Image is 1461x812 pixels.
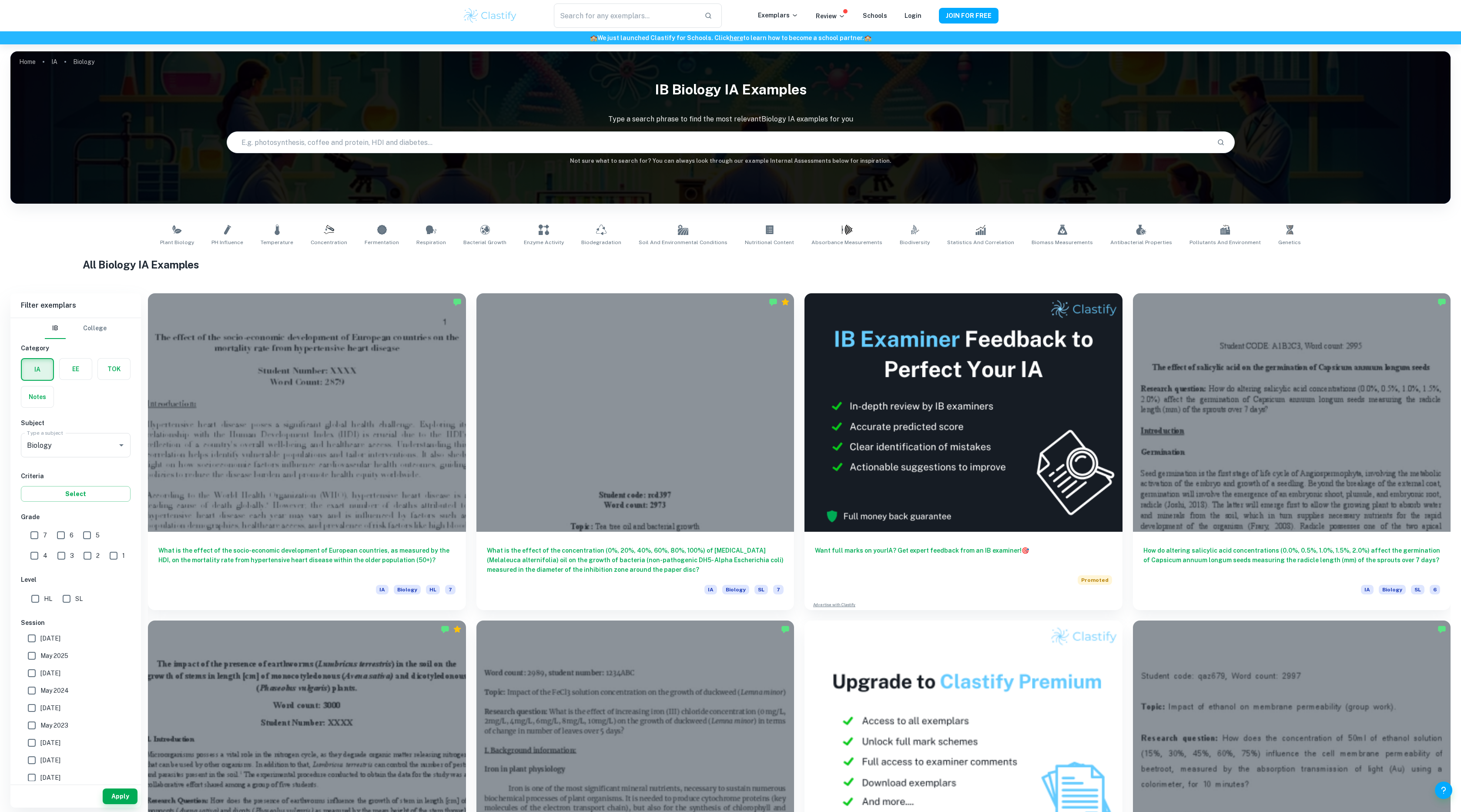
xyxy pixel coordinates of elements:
[96,530,100,540] span: 5
[160,238,194,246] span: Plant Biology
[758,10,798,20] p: Exemplars
[947,238,1014,246] span: Statistics and Correlation
[10,76,1451,104] h1: IB Biology IA examples
[1430,585,1440,594] span: 6
[426,585,440,594] span: HL
[40,703,60,713] span: [DATE]
[781,625,790,634] img: Marked
[811,238,882,246] span: Absorbance Measurements
[122,551,125,560] span: 1
[1110,238,1172,246] span: Antibacterial Properties
[590,34,597,41] span: 🏫
[51,56,57,68] a: IA
[21,486,131,502] button: Select
[639,238,727,246] span: Soil and Environmental Conditions
[158,546,456,574] h6: What is the effect of the socio-economic development of European countries, as measured by the HD...
[44,594,52,604] span: HL
[40,721,68,730] span: May 2023
[453,625,462,634] div: Premium
[376,585,389,594] span: IA
[40,686,69,695] span: May 2024
[394,585,421,594] span: Biology
[554,3,697,28] input: Search for any exemplars...
[1213,135,1228,150] button: Search
[40,668,60,678] span: [DATE]
[745,238,794,246] span: Nutritional Content
[1379,585,1406,594] span: Biology
[10,293,141,318] h6: Filter exemplars
[1438,625,1446,634] img: Marked
[21,512,131,522] h6: Grade
[45,318,66,339] button: IB
[463,238,506,246] span: Bacterial Growth
[40,651,68,661] span: May 2025
[939,8,999,23] button: JOIN FOR FREE
[115,439,127,451] button: Open
[21,418,131,428] h6: Subject
[781,298,790,306] div: Premium
[98,359,130,379] button: TOK
[1032,238,1093,246] span: Biomass Measurements
[40,773,60,782] span: [DATE]
[1022,547,1029,554] span: 🎯
[83,318,107,339] button: College
[45,318,107,339] div: Filter type choice
[75,594,83,604] span: SL
[227,130,1210,154] input: E.g. photosynthesis, coffee and protein, HDI and diabetes...
[804,293,1123,610] a: Want full marks on yourIA? Get expert feedback from an IB examiner!PromotedAdvertise with Clastify
[1133,293,1451,610] a: How do altering salicylic acid concentrations (0.0%, 0.5%, 1.0%, 1.5%, 2.0%) affect the germinati...
[21,386,54,407] button: Notes
[1278,238,1301,246] span: Genetics
[103,789,137,804] button: Apply
[441,625,449,634] img: Marked
[40,738,60,748] span: [DATE]
[73,57,94,67] p: Biology
[21,575,131,584] h6: Level
[19,56,36,68] a: Home
[769,298,777,306] img: Marked
[815,546,1112,565] h6: Want full marks on your IA ? Get expert feedback from an IB examiner!
[905,12,922,19] a: Login
[70,551,74,560] span: 3
[804,293,1123,532] img: Thumbnail
[445,585,456,594] span: 7
[524,238,564,246] span: Enzyme Activity
[730,34,743,41] a: here
[722,585,749,594] span: Biology
[900,238,930,246] span: Biodiversity
[1361,585,1374,594] span: IA
[60,359,92,379] button: EE
[83,257,1379,272] h1: All Biology IA Examples
[43,530,47,540] span: 7
[453,298,462,306] img: Marked
[211,238,243,246] span: pH Influence
[704,585,717,594] span: IA
[863,12,887,19] a: Schools
[813,602,855,608] a: Advertise with Clastify
[416,238,446,246] span: Respiration
[773,585,784,594] span: 7
[40,755,60,765] span: [DATE]
[816,11,845,21] p: Review
[10,114,1451,124] p: Type a search phrase to find the most relevant Biology IA examples for you
[476,293,794,610] a: What is the effect of the concentration (0%, 20%, 40%, 60%, 80%, 100%) of [MEDICAL_DATA] (Melaleu...
[487,546,784,574] h6: What is the effect of the concentration (0%, 20%, 40%, 60%, 80%, 100%) of [MEDICAL_DATA] (Melaleu...
[1438,298,1446,306] img: Marked
[754,585,768,594] span: SL
[1190,238,1261,246] span: Pollutants and Environment
[1078,575,1112,585] span: Promoted
[2,33,1459,43] h6: We just launched Clastify for Schools. Click to learn how to become a school partner.
[22,359,53,380] button: IA
[70,530,74,540] span: 6
[864,34,871,41] span: 🏫
[1411,585,1424,594] span: SL
[462,7,518,24] img: Clastify logo
[96,551,100,560] span: 2
[148,293,466,610] a: What is the effect of the socio-economic development of European countries, as measured by the HD...
[1435,782,1452,799] button: Help and Feedback
[365,238,399,246] span: Fermentation
[27,429,63,436] label: Type a subject
[261,238,293,246] span: Temperature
